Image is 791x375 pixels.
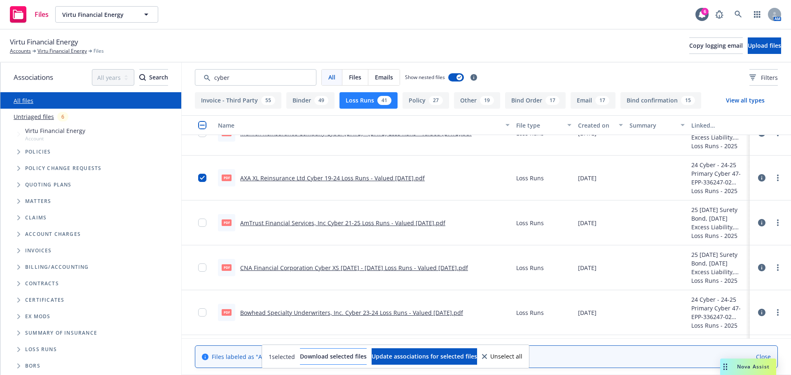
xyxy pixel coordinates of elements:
[25,298,64,303] span: Certificates
[218,121,501,130] div: Name
[691,121,747,130] div: Linked associations
[578,121,614,130] div: Created on
[240,174,425,182] a: AXA XL Reinsurance Ltd Cyber 19-24 Loss Runs - Valued [DATE].pdf
[222,309,232,315] span: pdf
[198,219,206,227] input: Toggle Row Selected
[25,281,59,286] span: Contracts
[25,232,81,237] span: Account charges
[749,73,778,82] span: Filters
[516,219,544,227] span: Loss Runs
[748,37,781,54] button: Upload files
[516,121,562,130] div: File type
[516,174,544,182] span: Loss Runs
[240,219,445,227] a: AmTrust Financial Services, Inc Cyber 21-25 Loss Runs - Valued [DATE].pdf
[25,314,50,319] span: Ex Mods
[25,126,85,135] span: Virtu Financial Energy
[212,352,385,361] span: Files labeled as "Auto ID card" are hidden.
[349,73,361,82] span: Files
[215,115,513,135] button: Name
[25,363,40,368] span: BORs
[25,347,57,352] span: Loss Runs
[240,264,468,272] a: CNA Financial Corporation Cyber XS [DATE] - [DATE] Loss Runs - Valued [DATE].pdf
[578,263,597,272] span: [DATE]
[372,348,477,365] button: Update associations for selected files
[198,263,206,272] input: Toggle Row Selected
[748,42,781,49] span: Upload files
[773,218,783,228] a: more
[328,73,335,82] span: All
[773,307,783,317] a: more
[14,97,33,105] a: All files
[372,352,477,360] span: Update associations for selected files
[25,248,52,253] span: Invoices
[720,359,776,375] button: Nova Assist
[14,72,53,83] span: Associations
[688,115,750,135] button: Linked associations
[773,263,783,273] a: more
[198,308,206,317] input: Toggle Row Selected
[94,47,104,55] span: Files
[222,175,232,181] span: pdf
[691,231,747,240] div: Loss Runs - 2025
[14,112,54,121] a: Untriaged files
[314,96,328,105] div: 49
[222,219,232,226] span: pdf
[749,6,765,23] a: Switch app
[482,348,522,365] button: Unselect all
[691,250,747,276] div: 25 [DATE] Surety Bond, [DATE] Excess Liability, Cyber, Fidelity Bond, Crime, Employment Practices...
[545,96,559,105] div: 17
[691,186,747,195] div: Loss Runs - 2025
[240,309,463,317] a: Bowhead Specialty Underwriters, Inc. Cyber 23-24 Loss Runs - Valued [DATE].pdf
[626,115,688,135] button: Summary
[0,125,181,259] div: Tree Example
[630,121,676,130] div: Summary
[25,166,101,171] span: Policy change requests
[773,173,783,183] a: more
[0,259,181,374] div: Folder Tree Example
[681,96,695,105] div: 15
[269,352,295,361] span: 1 selected
[480,96,494,105] div: 19
[55,6,158,23] button: Virtu Financial Energy
[286,92,335,109] button: Binder
[25,135,85,142] span: Account
[701,8,709,15] div: 6
[405,74,445,81] span: Show nested files
[689,42,743,49] span: Copy logging email
[10,47,31,55] a: Accounts
[578,219,597,227] span: [DATE]
[139,69,168,86] button: SearchSearch
[749,69,778,86] button: Filters
[691,295,747,321] div: 24 Cyber - 24-25 Primary Cyber 47-EPP-336247-02 $7.5m
[691,321,747,330] div: Loss Runs - 2025
[195,69,316,86] input: Search by keyword...
[10,37,78,47] span: Virtu Financial Energy
[222,264,232,270] span: pdf
[198,121,206,129] input: Select all
[25,265,89,270] span: Billing/Accounting
[691,142,747,150] div: Loss Runs - 2025
[516,308,544,317] span: Loss Runs
[195,92,281,109] button: Invoice - Third Party
[620,92,701,109] button: Bind confirmation
[139,70,168,85] div: Search
[761,73,778,82] span: Filters
[691,205,747,231] div: 25 [DATE] Surety Bond, [DATE] Excess Liability, Cyber, Fidelity Bond, Crime, Employment Practices...
[261,96,275,105] div: 55
[756,352,771,361] a: Close
[513,115,575,135] button: File type
[339,92,398,109] button: Loss Runs
[571,92,615,109] button: Email
[691,161,747,186] div: 24 Cyber - 24-25 Primary Cyber 47-EPP-336247-02 $7.5m
[377,96,391,105] div: 41
[7,3,52,26] a: Files
[429,96,443,105] div: 27
[25,182,72,187] span: Quoting plans
[57,112,68,121] div: 6
[595,96,609,105] div: 17
[300,352,367,360] span: Download selected files
[139,74,146,81] svg: Search
[25,149,51,154] span: Policies
[516,263,544,272] span: Loss Runs
[198,174,206,182] input: Toggle Row Selected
